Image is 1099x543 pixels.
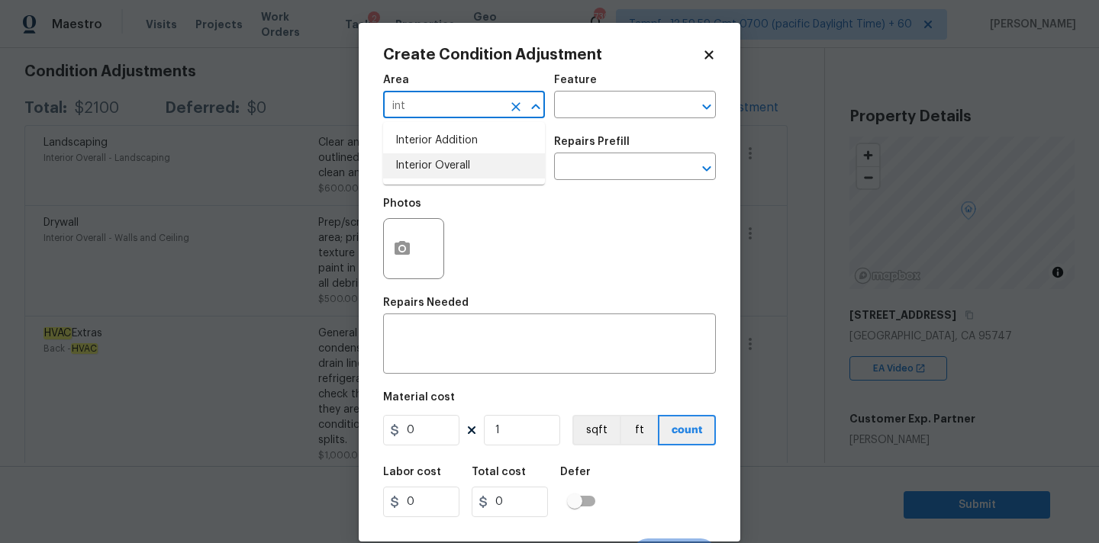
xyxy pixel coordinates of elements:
button: count [658,415,716,445]
h5: Total cost [472,467,526,477]
h5: Repairs Prefill [554,137,630,147]
li: Interior Addition [383,128,545,153]
button: Clear [505,96,527,117]
button: Close [525,96,546,117]
li: Interior Overall [383,153,545,178]
h5: Repairs Needed [383,297,469,308]
button: ft [620,415,658,445]
h5: Defer [560,467,591,477]
h5: Labor cost [383,467,441,477]
h5: Photos [383,198,421,209]
button: Open [696,158,717,179]
h5: Area [383,75,409,85]
button: Open [696,96,717,117]
h2: Create Condition Adjustment [383,47,702,63]
h5: Material cost [383,392,455,403]
button: sqft [572,415,620,445]
h5: Feature [554,75,597,85]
